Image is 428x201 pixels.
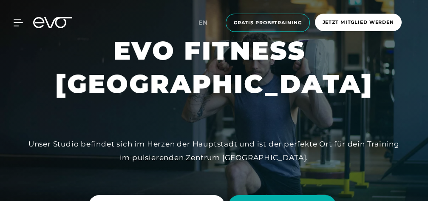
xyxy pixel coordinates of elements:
a: en [198,18,218,28]
span: Jetzt Mitglied werden [323,19,394,26]
span: en [198,19,208,26]
span: Gratis Probetraining [234,19,302,26]
a: Jetzt Mitglied werden [312,14,404,32]
div: Unser Studio befindet sich im Herzen der Hauptstadt und ist der perfekte Ort für dein Training im... [23,137,405,165]
a: Gratis Probetraining [223,14,312,32]
h1: EVO FITNESS [GEOGRAPHIC_DATA] [55,34,373,100]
